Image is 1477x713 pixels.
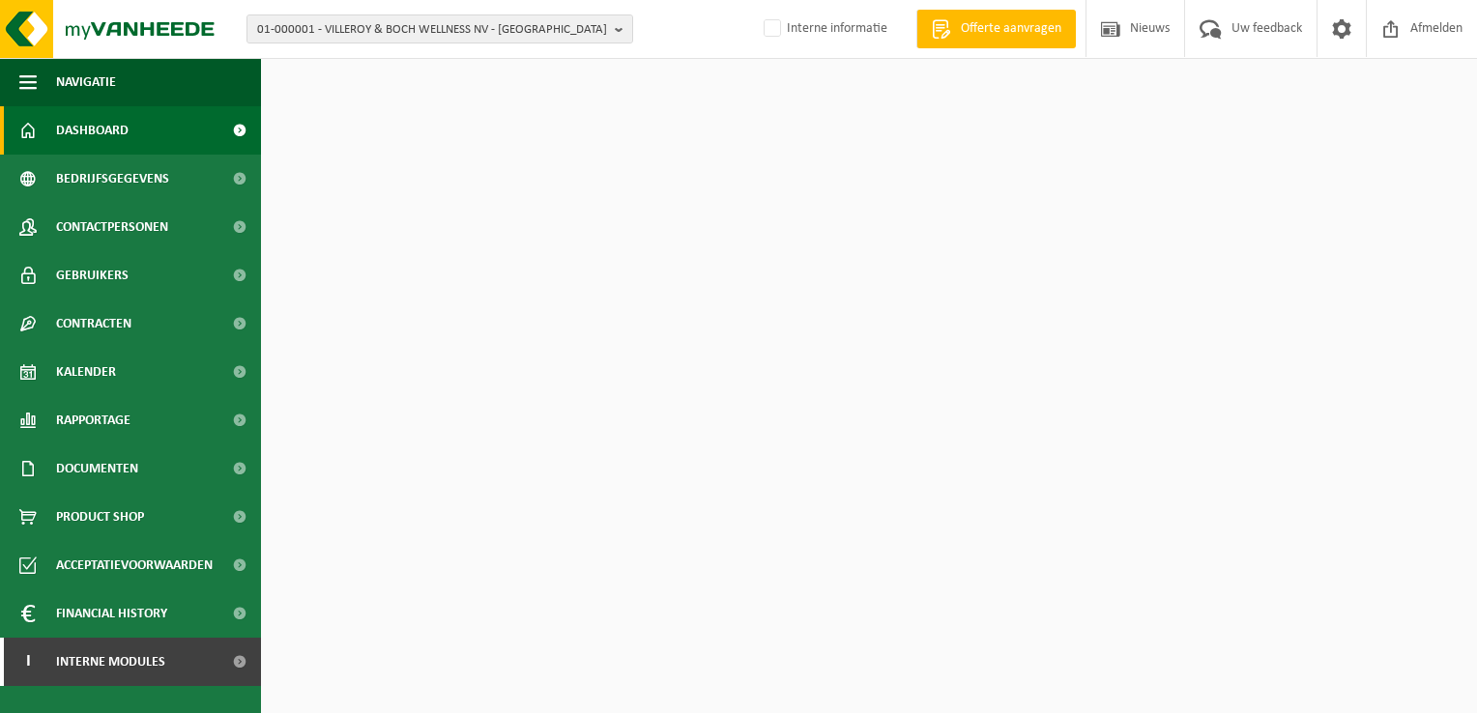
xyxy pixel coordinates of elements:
[56,348,116,396] span: Kalender
[956,19,1066,39] span: Offerte aanvragen
[19,638,37,686] span: I
[56,638,165,686] span: Interne modules
[257,15,607,44] span: 01-000001 - VILLEROY & BOCH WELLNESS NV - [GEOGRAPHIC_DATA]
[56,493,144,541] span: Product Shop
[56,396,130,444] span: Rapportage
[916,10,1076,48] a: Offerte aanvragen
[246,14,633,43] button: 01-000001 - VILLEROY & BOCH WELLNESS NV - [GEOGRAPHIC_DATA]
[56,444,138,493] span: Documenten
[760,14,887,43] label: Interne informatie
[56,589,167,638] span: Financial History
[56,203,168,251] span: Contactpersonen
[56,251,129,299] span: Gebruikers
[56,541,213,589] span: Acceptatievoorwaarden
[56,106,129,155] span: Dashboard
[56,299,131,348] span: Contracten
[56,58,116,106] span: Navigatie
[56,155,169,203] span: Bedrijfsgegevens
